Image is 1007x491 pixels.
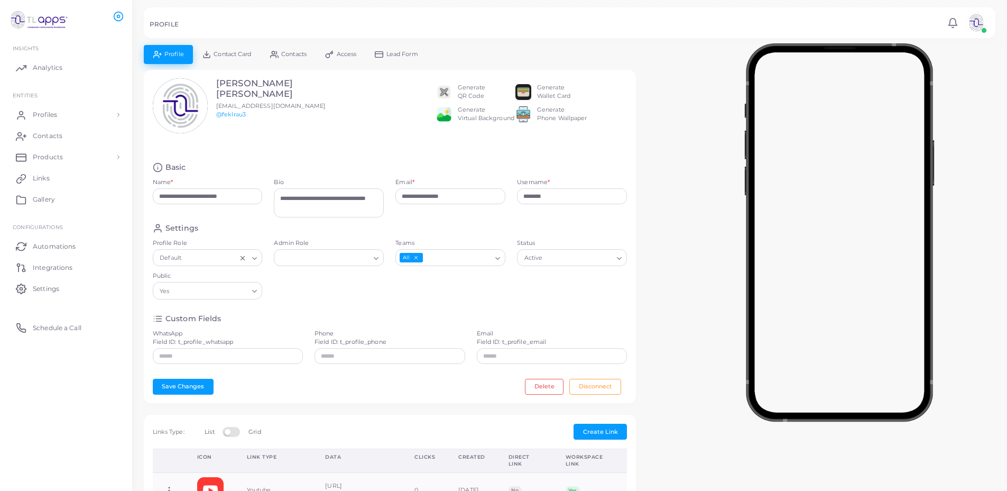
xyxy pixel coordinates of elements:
[247,453,302,461] div: Link Type
[150,21,179,28] h5: PROFILE
[153,272,263,280] label: Public
[8,235,124,257] a: Automations
[33,284,59,294] span: Settings
[569,379,621,395] button: Disconnect
[33,110,57,120] span: Profiles
[33,242,76,251] span: Automations
[436,106,452,122] img: e64e04433dee680bcc62d3a6779a8f701ecaf3be228fb80ea91b313d80e16e10.png
[153,449,186,472] th: Action
[172,285,248,297] input: Search for option
[424,252,492,264] input: Search for option
[153,330,234,347] label: WhatsApp Field ID: t_profile_whatsapp
[153,239,263,248] label: Profile Role
[458,453,485,461] div: Created
[436,84,452,100] img: qr2.png
[205,428,214,437] label: List
[517,239,627,248] label: Status
[216,78,344,99] h3: [PERSON_NAME] [PERSON_NAME]
[239,253,246,262] button: Clear Selected
[164,51,184,57] span: Profile
[395,249,505,266] div: Search for option
[274,239,384,248] label: Admin Role
[165,162,186,172] h4: Basic
[8,189,124,210] a: Gallery
[8,147,124,168] a: Products
[33,323,81,333] span: Schedule a Call
[13,45,39,51] span: INSIGHTS
[315,330,386,347] label: Phone Field ID: t_profile_phone
[159,286,171,297] span: Yes
[33,152,63,162] span: Products
[509,453,542,468] div: Direct Link
[523,253,544,264] span: Active
[279,252,369,264] input: Search for option
[545,252,613,264] input: Search for option
[8,125,124,147] a: Contacts
[33,63,62,72] span: Analytics
[165,314,221,324] h4: Custom Fields
[153,428,184,435] span: Links Type:
[153,249,263,266] div: Search for option
[458,84,485,101] div: Generate QR Code
[274,249,384,266] div: Search for option
[400,253,422,263] span: All
[281,51,307,57] span: Contacts
[8,257,124,278] a: Integrations
[583,428,618,435] span: Create Link
[517,249,627,266] div: Search for option
[165,223,198,233] h4: Settings
[274,178,384,187] label: Bio
[537,106,587,123] div: Generate Phone Wallpaper
[477,330,547,347] label: Email Field ID: t_profile_email
[33,195,55,204] span: Gallery
[525,379,563,395] button: Delete
[395,239,505,248] label: Teams
[458,106,514,123] div: Generate Virtual Background
[10,10,68,30] img: logo
[515,106,531,122] img: 522fc3d1c3555ff804a1a379a540d0107ed87845162a92721bf5e2ebbcc3ae6c.png
[966,12,987,33] img: avatar
[414,453,435,461] div: Clicks
[216,102,326,110] span: [EMAIL_ADDRESS][DOMAIN_NAME]
[337,51,357,57] span: Access
[153,282,263,299] div: Search for option
[8,57,124,78] a: Analytics
[153,178,173,187] label: Name
[33,263,72,272] span: Integrations
[574,424,627,440] button: Create Link
[153,379,214,395] button: Save Changes
[216,111,246,118] a: @feklrau3
[13,92,38,98] span: ENTITIES
[8,317,124,338] a: Schedule a Call
[13,224,63,230] span: Configurations
[159,253,183,264] span: Default
[8,104,124,125] a: Profiles
[537,84,570,101] div: Generate Wallet Card
[33,131,62,141] span: Contacts
[386,51,418,57] span: Lead Form
[325,453,391,461] div: Data
[744,43,934,422] img: phone-mock.b55596b7.png
[412,254,420,261] button: Deselect All
[395,178,414,187] label: Email
[515,84,531,100] img: apple-wallet.png
[184,252,237,264] input: Search for option
[248,428,261,437] label: Grid
[963,12,990,33] a: avatar
[214,51,251,57] span: Contact Card
[8,168,124,189] a: Links
[517,178,550,187] label: Username
[197,453,224,461] div: Icon
[8,278,124,299] a: Settings
[566,453,615,468] div: Workspace Link
[33,174,50,183] span: Links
